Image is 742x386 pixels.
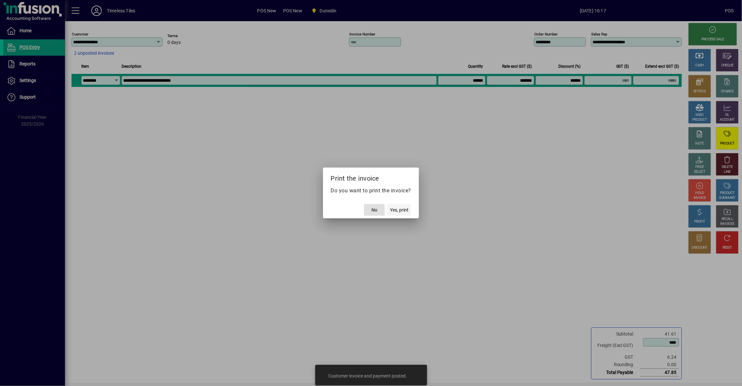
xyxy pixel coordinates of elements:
h2: Print the invoice [323,168,419,186]
button: Yes, print [387,204,411,216]
button: No [364,204,385,216]
p: Do you want to print the invoice? [331,187,411,195]
span: Yes, print [390,207,409,214]
span: No [371,207,377,214]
